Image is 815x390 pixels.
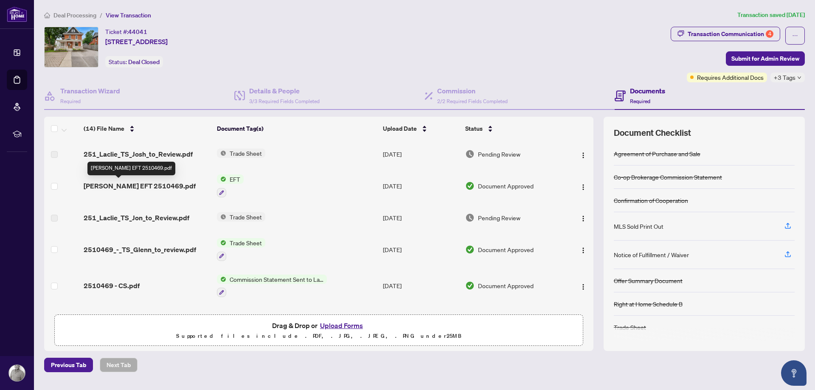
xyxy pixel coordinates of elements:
span: [PERSON_NAME] EFT 2510469.pdf [84,181,196,191]
th: Upload Date [379,117,462,140]
img: Status Icon [217,212,226,222]
img: Status Icon [217,174,226,184]
div: Right at Home Schedule B [614,299,683,309]
img: Logo [580,247,587,254]
td: [DATE] [379,231,462,268]
div: Confirmation of Cooperation [614,196,688,205]
img: Document Status [465,213,475,222]
th: Status [462,117,565,140]
td: [DATE] [379,204,462,231]
article: Transaction saved [DATE] [737,10,805,20]
img: Status Icon [217,149,226,158]
button: Logo [576,279,590,292]
span: Pending Review [478,149,520,159]
div: Offer Summary Document [614,276,683,285]
span: Upload Date [383,124,417,133]
span: 251_Laclie_TS_Jon_to_Review.pdf [84,213,189,223]
p: Supported files include .PDF, .JPG, .JPEG, .PNG under 25 MB [60,331,578,341]
span: Required [60,98,81,104]
span: Document Approved [478,181,534,191]
img: Logo [580,283,587,290]
button: Status IconTrade Sheet [217,149,265,158]
img: Logo [580,184,587,191]
h4: Transaction Wizard [60,86,120,96]
img: Document Status [465,281,475,290]
span: Deal Closed [128,58,160,66]
button: Submit for Admin Review [726,51,805,66]
span: home [44,12,50,18]
img: Logo [580,152,587,159]
div: MLS Sold Print Out [614,222,663,231]
span: 44041 [128,28,147,36]
img: logo [7,6,27,22]
span: 2/2 Required Fields Completed [437,98,508,104]
button: Logo [576,211,590,224]
span: EFT [226,174,244,184]
span: Document Approved [478,281,534,290]
span: +3 Tags [774,73,795,82]
div: Notice of Fulfillment / Waiver [614,250,689,259]
span: 3/3 Required Fields Completed [249,98,320,104]
h4: Commission [437,86,508,96]
img: IMG-S12216807_1.jpg [45,27,98,67]
img: Document Status [465,149,475,159]
span: Trade Sheet [226,238,265,247]
span: Drag & Drop orUpload FormsSupported files include .PDF, .JPG, .JPEG, .PNG under25MB [55,315,583,346]
span: Requires Additional Docs [697,73,764,82]
button: Open asap [781,360,807,386]
span: Trade Sheet [226,149,265,158]
img: Document Status [465,181,475,191]
img: Document Status [465,245,475,254]
td: [DATE] [379,140,462,168]
button: Status IconEFT [217,174,244,197]
button: Status IconTrade Sheet [217,238,265,261]
button: Status IconTrade Sheet [217,212,265,222]
span: 251_Laclie_TS_Josh_to_Review.pdf [84,149,193,159]
span: Status [465,124,483,133]
button: Transaction Communication4 [671,27,780,41]
span: Document Checklist [614,127,691,139]
button: Logo [576,243,590,256]
img: Profile Icon [9,365,25,381]
span: Trade Sheet [226,212,265,222]
div: Status: [105,56,163,67]
th: (14) File Name [80,117,213,140]
button: Next Tab [100,358,138,372]
div: Transaction Communication [688,27,773,41]
span: Commission Statement Sent to Lawyer [226,275,327,284]
span: ellipsis [792,33,798,39]
span: (14) File Name [84,124,124,133]
div: Ticket #: [105,27,147,36]
button: Upload Forms [318,320,365,331]
li: / [100,10,102,20]
h4: Details & People [249,86,320,96]
span: Document Approved [478,245,534,254]
span: 2510469 - CS.pdf [84,281,140,291]
div: 4 [766,30,773,38]
img: Logo [580,215,587,222]
img: Status Icon [217,238,226,247]
span: Drag & Drop or [272,320,365,331]
span: Deal Processing [53,11,96,19]
span: View Transaction [106,11,151,19]
div: Agreement of Purchase and Sale [614,149,700,158]
div: Trade Sheet [614,323,646,332]
span: down [797,76,801,80]
td: [DATE] [379,268,462,304]
span: Required [630,98,650,104]
button: Previous Tab [44,358,93,372]
span: Previous Tab [51,358,86,372]
div: Co-op Brokerage Commission Statement [614,172,722,182]
span: [STREET_ADDRESS] [105,36,168,47]
h4: Documents [630,86,665,96]
button: Status IconCommission Statement Sent to Lawyer [217,275,327,297]
span: 2510469_-_TS_Glenn_to_review.pdf [84,244,196,255]
div: [PERSON_NAME] EFT 2510469.pdf [87,162,175,175]
button: Logo [576,179,590,193]
th: Document Tag(s) [214,117,380,140]
td: [DATE] [379,304,462,338]
img: Status Icon [217,275,226,284]
button: Logo [576,147,590,161]
span: Submit for Admin Review [731,52,799,65]
span: Pending Review [478,213,520,222]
